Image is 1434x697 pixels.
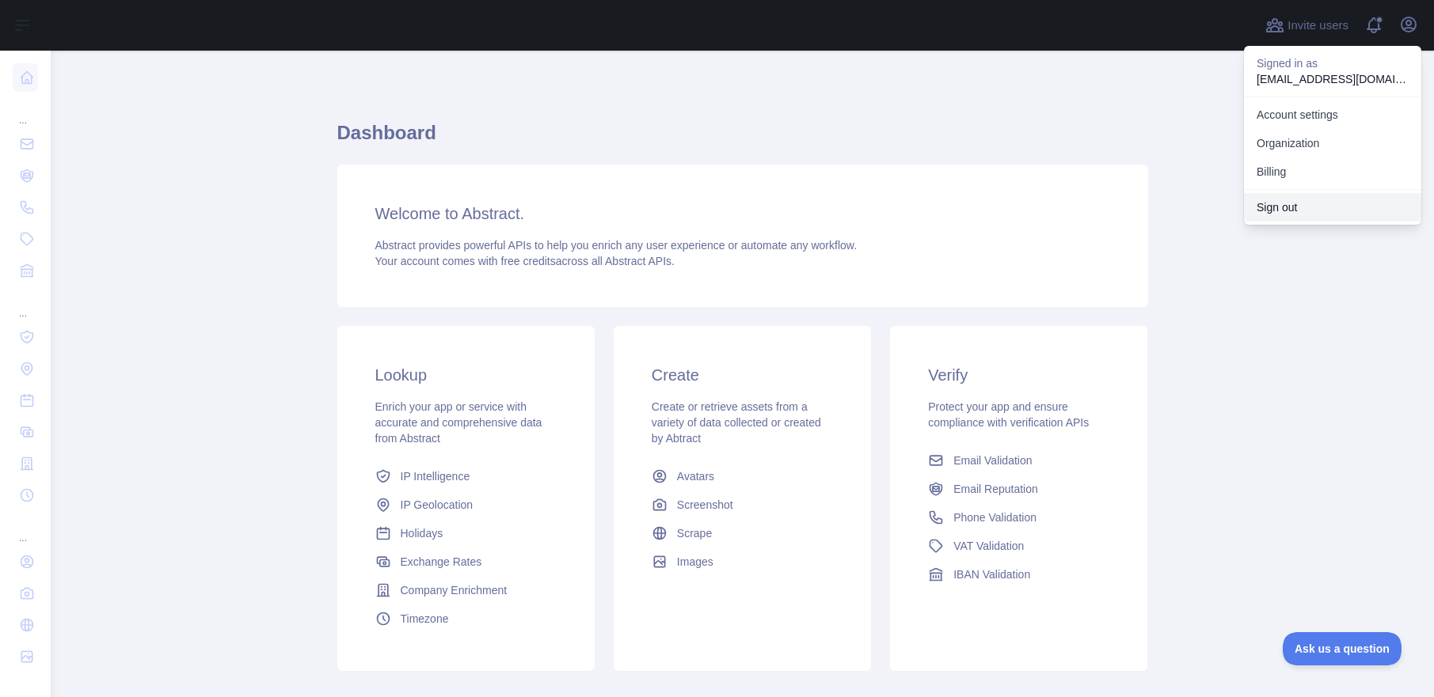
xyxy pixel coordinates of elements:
[928,400,1089,429] span: Protect your app and ensure compliance with verification APIs
[1288,17,1348,35] span: Invite users
[953,566,1030,582] span: IBAN Validation
[1244,100,1421,129] a: Account settings
[1244,193,1421,222] button: Sign out
[1244,129,1421,157] a: Organization
[922,503,1116,532] a: Phone Validation
[401,497,474,513] span: IP Geolocation
[401,525,443,541] span: Holidays
[645,519,839,547] a: Scrape
[1257,55,1409,71] p: Signed in as
[645,462,839,491] a: Avatars
[501,255,556,267] span: free credits
[1283,632,1402,665] iframe: Toggle Customer Support
[401,468,470,484] span: IP Intelligence
[337,120,1148,158] h1: Dashboard
[13,513,38,544] div: ...
[13,95,38,127] div: ...
[953,538,1024,554] span: VAT Validation
[401,582,508,598] span: Company Enrichment
[369,462,563,491] a: IP Intelligence
[652,364,833,386] h3: Create
[369,547,563,576] a: Exchange Rates
[677,525,712,541] span: Scrape
[953,453,1032,468] span: Email Validation
[922,560,1116,589] a: IBAN Validation
[375,400,542,445] span: Enrich your app or service with accurate and comprehensive data from Abstract
[375,239,858,252] span: Abstract provides powerful APIs to help you enrich any user experience or automate any workflow.
[953,509,1037,525] span: Phone Validation
[645,491,839,519] a: Screenshot
[922,446,1116,475] a: Email Validation
[375,203,1110,225] h3: Welcome to Abstract.
[922,475,1116,503] a: Email Reputation
[677,497,733,513] span: Screenshot
[953,481,1038,497] span: Email Reputation
[645,547,839,576] a: Images
[1257,71,1409,87] p: [EMAIL_ADDRESS][DOMAIN_NAME]
[677,554,713,570] span: Images
[369,519,563,547] a: Holidays
[369,604,563,633] a: Timezone
[401,611,449,627] span: Timezone
[13,288,38,320] div: ...
[1244,157,1421,186] button: Billing
[375,255,675,267] span: Your account comes with across all Abstract APIs.
[1262,13,1352,38] button: Invite users
[922,532,1116,560] a: VAT Validation
[928,364,1109,386] h3: Verify
[677,468,714,484] span: Avatars
[401,554,482,570] span: Exchange Rates
[652,400,821,445] span: Create or retrieve assets from a variety of data collected or created by Abtract
[375,364,557,386] h3: Lookup
[369,491,563,519] a: IP Geolocation
[369,576,563,604] a: Company Enrichment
